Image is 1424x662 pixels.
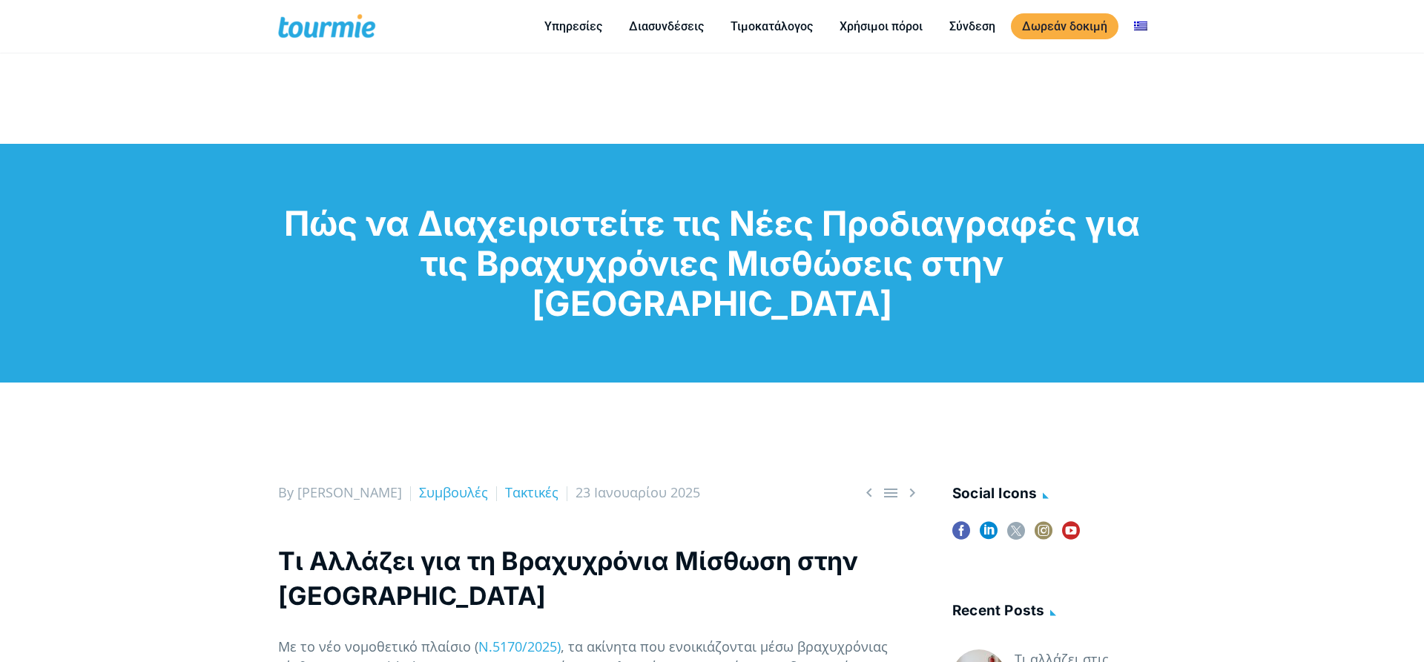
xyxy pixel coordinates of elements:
[278,203,1146,323] h1: Πώς να Διαχειριστείτε τις Νέες Προδιαγραφές για τις Βραχυχρόνιες Μισθώσεις στην [GEOGRAPHIC_DATA]
[952,483,1146,507] h4: social icons
[860,483,878,502] span: Previous post
[278,546,858,611] b: Τι Αλλάζει για τη Βραχυχρόνια Μίσθωση στην [GEOGRAPHIC_DATA]
[903,483,921,502] a: 
[618,17,715,36] a: Διασυνδέσεις
[478,638,561,655] a: Ν.5170/2025)
[1062,522,1080,549] a: youtube
[860,483,878,502] a: 
[952,522,970,549] a: facebook
[419,483,488,501] a: Συμβουλές
[1011,13,1118,39] a: Δωρεάν δοκιμή
[882,483,900,502] a: 
[828,17,934,36] a: Χρήσιμοι πόροι
[952,600,1146,624] h4: Recent posts
[1035,522,1052,549] a: instagram
[278,638,478,655] span: Με το νέο νομοθετικό πλαίσιο (
[903,483,921,502] span: Next post
[278,483,402,501] span: By [PERSON_NAME]
[719,17,824,36] a: Τιμοκατάλογος
[938,17,1006,36] a: Σύνδεση
[576,483,700,501] span: 23 Ιανουαρίου 2025
[1007,522,1025,549] a: twitter
[533,17,613,36] a: Υπηρεσίες
[980,522,998,549] a: linkedin
[505,483,558,501] a: Τακτικές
